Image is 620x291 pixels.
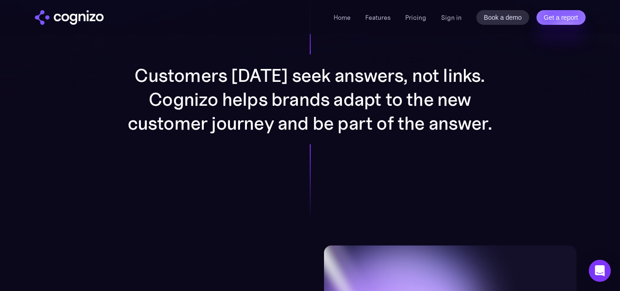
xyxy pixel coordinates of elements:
a: Pricing [405,13,426,22]
a: Book a demo [476,10,529,25]
div: Open Intercom Messenger [589,260,611,282]
p: Customers [DATE] seek answers, not links. Cognizo helps brands adapt to the new customer journey ... [127,63,494,135]
a: Features [365,13,391,22]
a: Get a report [536,10,586,25]
a: Sign in [441,12,462,23]
img: cognizo logo [35,10,104,25]
a: home [35,10,104,25]
a: Home [334,13,351,22]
